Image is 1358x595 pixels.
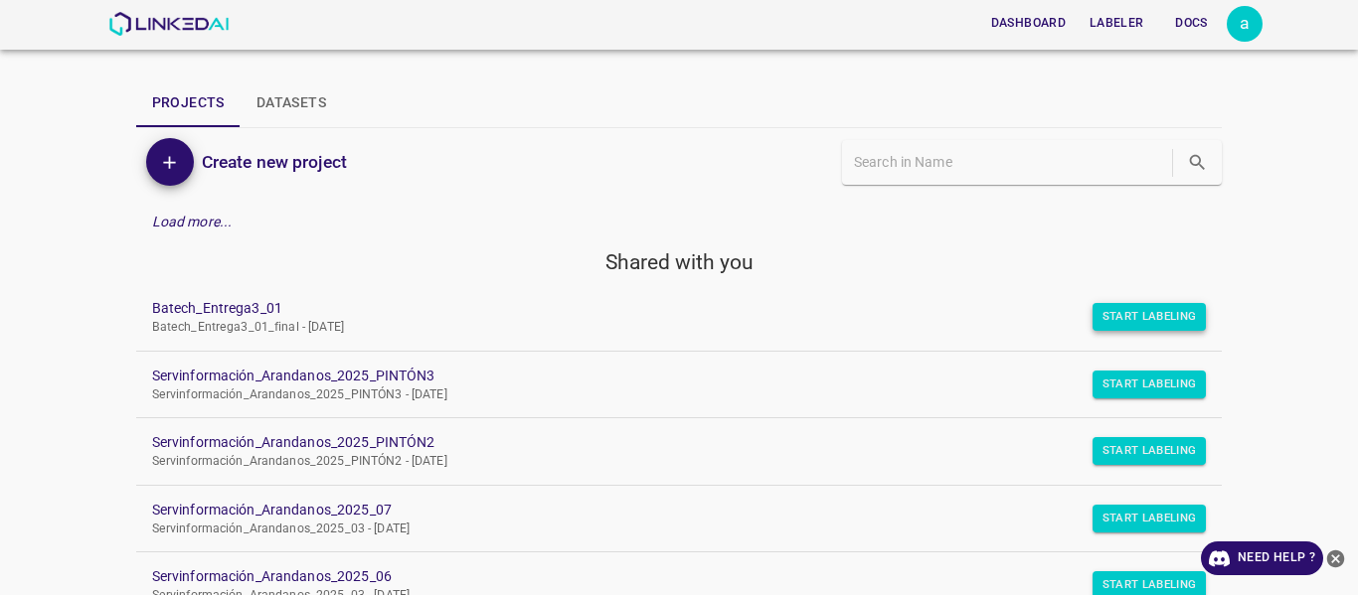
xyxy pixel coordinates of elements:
a: Servinformación_Arandanos_2025_PINTÓN3 [152,366,1175,386]
div: Load more... [136,204,1223,240]
button: Dashboard [983,7,1074,40]
img: LinkedAI [108,12,229,36]
a: Servinformación_Arandanos_2025_06 [152,566,1175,587]
a: Docs [1155,3,1227,44]
a: Servinformación_Arandanos_2025_PINTÓN2 [152,432,1175,453]
p: Servinformación_Arandanos_2025_PINTÓN2 - [DATE] [152,453,1175,471]
button: Add [146,138,194,186]
button: Labeler [1082,7,1151,40]
a: Create new project [194,148,347,176]
a: Labeler [1078,3,1155,44]
button: Open settings [1227,6,1263,42]
div: a [1227,6,1263,42]
button: Start Labeling [1093,437,1207,465]
button: close-help [1323,541,1348,575]
p: Servinformación_Arandanos_2025_03 - [DATE] [152,521,1175,538]
p: Servinformación_Arandanos_2025_PINTÓN3 - [DATE] [152,386,1175,404]
button: Start Labeling [1093,505,1207,532]
a: Need Help ? [1201,541,1323,575]
h5: Shared with you [136,248,1223,276]
p: Batech_Entrega3_01_final - [DATE] [152,319,1175,337]
em: Load more... [152,214,233,229]
button: search [1177,142,1218,183]
h6: Create new project [202,148,347,176]
a: Servinformación_Arandanos_2025_07 [152,500,1175,521]
a: Batech_Entrega3_01 [152,298,1175,319]
button: Start Labeling [1093,303,1207,331]
a: Dashboard [979,3,1078,44]
button: Start Labeling [1093,371,1207,398]
input: Search in Name [854,148,1168,177]
button: Docs [1159,7,1223,40]
button: Projects [136,79,241,127]
button: Datasets [241,79,342,127]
